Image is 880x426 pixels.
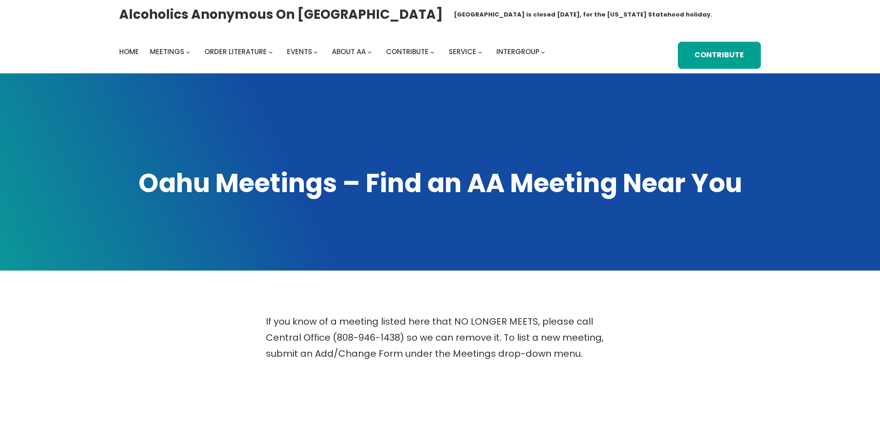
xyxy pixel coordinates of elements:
[119,166,761,201] h1: Oahu Meetings – Find an AA Meeting Near You
[368,50,372,54] button: About AA submenu
[266,314,614,362] p: If you know of a meeting listed here that NO LONGER MEETS, please call Central Office (808-946-14...
[678,42,761,69] a: Contribute
[313,50,318,54] button: Events submenu
[332,47,366,56] span: About AA
[454,10,712,19] h1: [GEOGRAPHIC_DATA] is closed [DATE], for the [US_STATE] Statehood holiday.
[478,50,482,54] button: Service submenu
[287,45,312,58] a: Events
[204,47,267,56] span: Order Literature
[119,45,139,58] a: Home
[119,45,548,58] nav: Intergroup
[119,47,139,56] span: Home
[386,47,429,56] span: Contribute
[496,45,539,58] a: Intergroup
[386,45,429,58] a: Contribute
[150,45,184,58] a: Meetings
[449,45,476,58] a: Service
[449,47,476,56] span: Service
[269,50,273,54] button: Order Literature submenu
[119,3,443,26] a: Alcoholics Anonymous on [GEOGRAPHIC_DATA]
[186,50,190,54] button: Meetings submenu
[496,47,539,56] span: Intergroup
[541,50,545,54] button: Intergroup submenu
[150,47,184,56] span: Meetings
[287,47,312,56] span: Events
[430,50,434,54] button: Contribute submenu
[332,45,366,58] a: About AA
